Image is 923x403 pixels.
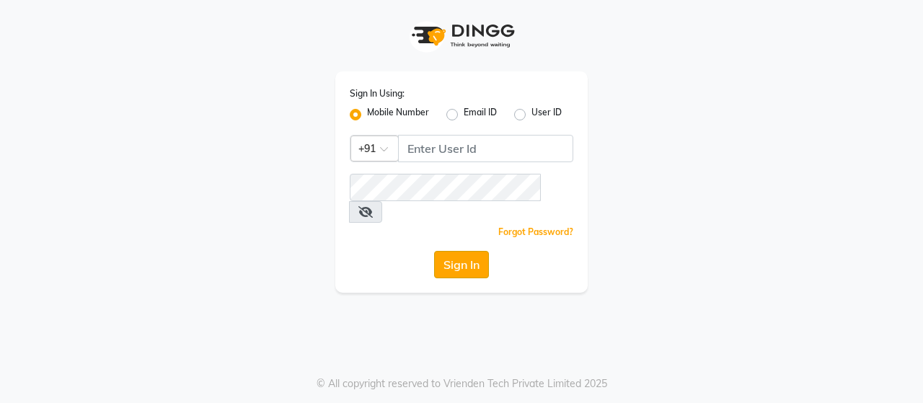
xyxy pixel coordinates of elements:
input: Username [398,135,573,162]
label: Email ID [464,106,497,123]
button: Sign In [434,251,489,278]
label: User ID [531,106,562,123]
label: Sign In Using: [350,87,405,100]
label: Mobile Number [367,106,429,123]
input: Username [350,174,541,201]
a: Forgot Password? [498,226,573,237]
img: logo1.svg [404,14,519,57]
